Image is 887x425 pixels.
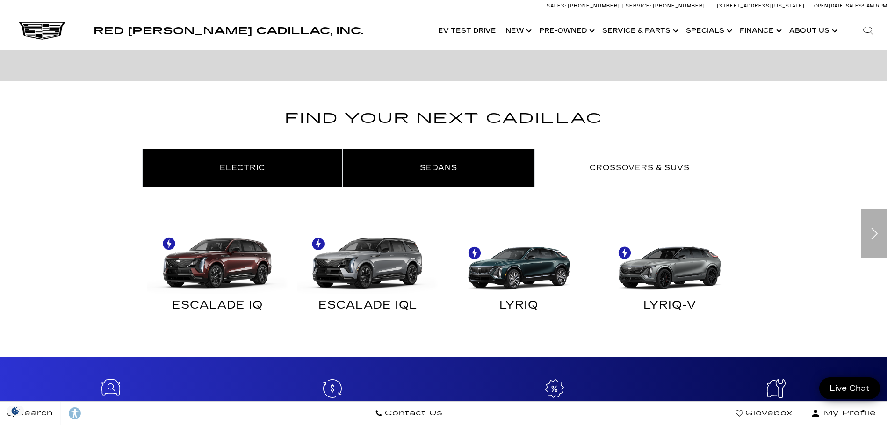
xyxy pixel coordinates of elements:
[863,3,887,9] span: 9 AM-6 PM
[819,377,880,399] a: Live Chat
[293,223,444,320] a: ESCALADE IQL ESCALADE IQL
[149,301,286,313] div: ESCALADE IQ
[653,3,705,9] span: [PHONE_NUMBER]
[448,223,590,294] img: LYRIQ
[820,407,876,420] span: My Profile
[300,301,437,313] div: ESCALADE IQL
[5,406,26,416] section: Click to Open Cookie Consent Modal
[590,163,690,172] span: Crossovers & SUVs
[547,3,622,8] a: Sales: [PHONE_NUMBER]
[19,22,65,40] img: Cadillac Dark Logo with Cadillac White Text
[735,12,785,50] a: Finance
[343,149,534,187] a: Sedans
[547,3,566,9] span: Sales:
[814,3,845,9] span: Open [DATE]
[444,223,595,320] a: LYRIQ LYRIQ
[825,383,874,394] span: Live Chat
[785,12,840,50] a: About Us
[598,12,681,50] a: Service & Parts
[501,12,534,50] a: New
[94,26,363,36] a: Red [PERSON_NAME] Cadillac, Inc.
[94,25,363,36] span: Red [PERSON_NAME] Cadillac, Inc.
[743,407,793,420] span: Glovebox
[535,149,745,187] a: Crossovers & SUVs
[433,12,501,50] a: EV Test Drive
[5,406,26,416] img: Opt-Out Icon
[534,12,598,50] a: Pre-Owned
[420,163,457,172] span: Sedans
[14,407,53,420] span: Search
[601,301,738,313] div: LYRIQ-V
[846,3,863,9] span: Sales:
[451,301,588,313] div: LYRIQ
[297,223,439,294] img: ESCALADE IQL
[728,402,800,425] a: Glovebox
[568,3,620,9] span: [PHONE_NUMBER]
[861,209,887,258] div: Next
[681,12,735,50] a: Specials
[147,223,288,294] img: ESCALADE IQ
[800,402,887,425] button: Open user profile menu
[626,3,651,9] span: Service:
[220,163,265,172] span: Electric
[142,107,745,142] h2: Find Your Next Cadillac
[143,149,342,187] a: Electric
[382,407,443,420] span: Contact Us
[599,223,741,294] img: LYRIQ-V
[142,223,293,320] a: ESCALADE IQ ESCALADE IQ
[622,3,707,8] a: Service: [PHONE_NUMBER]
[368,402,450,425] a: Contact Us
[594,223,745,320] a: LYRIQ-V LYRIQ-V
[717,3,805,9] a: [STREET_ADDRESS][US_STATE]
